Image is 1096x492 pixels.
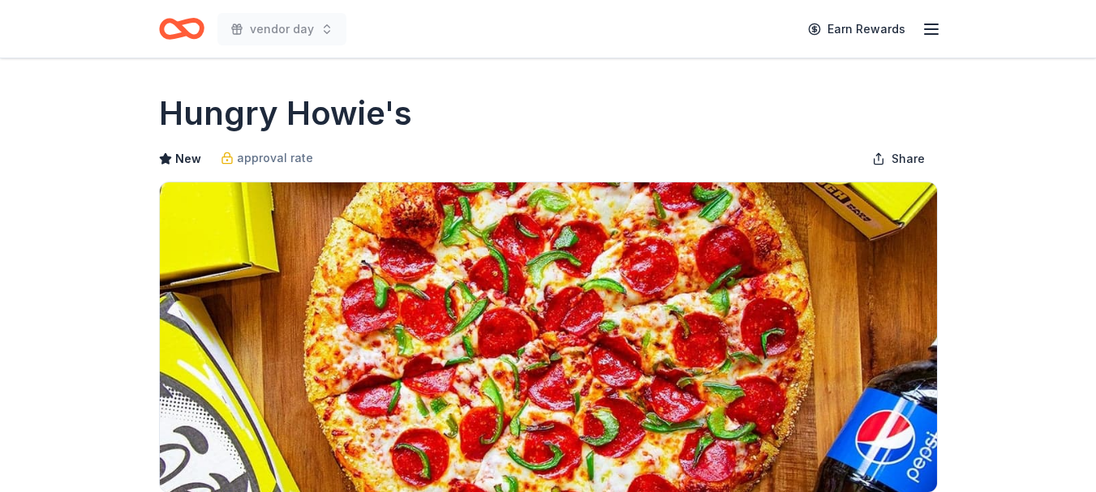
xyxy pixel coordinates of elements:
span: Share [892,149,925,169]
button: vendor day [217,13,346,45]
span: New [175,149,201,169]
a: Earn Rewards [798,15,915,44]
h1: Hungry Howie's [159,91,412,136]
button: Share [859,143,938,175]
a: Home [159,10,204,48]
a: approval rate [221,148,313,168]
img: Image for Hungry Howie's [160,182,937,492]
span: approval rate [237,148,313,168]
span: vendor day [250,19,314,39]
